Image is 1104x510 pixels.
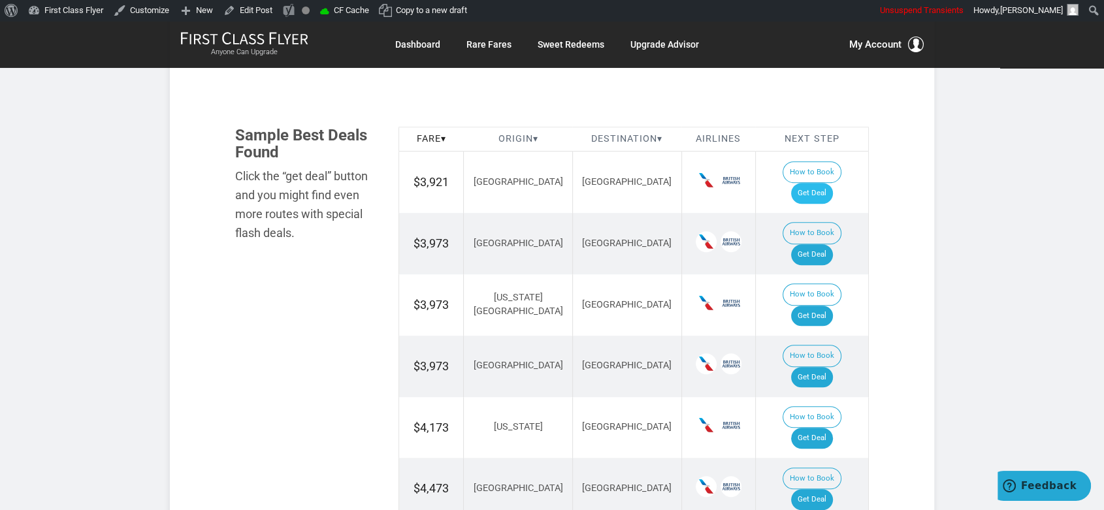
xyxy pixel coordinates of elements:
[880,5,964,15] span: Unsuspend Transients
[783,283,841,306] button: How to Book
[180,48,308,57] small: Anyone Can Upgrade
[791,489,833,510] a: Get Deal
[414,236,449,250] span: $3,973
[849,37,924,52] button: My Account
[493,421,542,432] span: [US_STATE]
[538,33,604,56] a: Sweet Redeems
[791,428,833,449] a: Get Deal
[235,167,379,242] div: Click the “get deal” button and you might find even more routes with special flash deals.
[235,127,379,161] h3: Sample Best Deals Found
[696,476,717,497] span: American Airlines
[791,244,833,265] a: Get Deal
[473,360,562,371] span: [GEOGRAPHIC_DATA]
[473,238,562,249] span: [GEOGRAPHIC_DATA]
[791,183,833,204] a: Get Deal
[473,176,562,187] span: [GEOGRAPHIC_DATA]
[414,175,449,189] span: $3,921
[414,481,449,495] span: $4,473
[721,353,741,374] span: British Airways
[998,471,1091,503] iframe: Opens a widget where you can find more information
[572,127,681,151] th: Destination
[473,483,562,494] span: [GEOGRAPHIC_DATA]
[414,359,449,373] span: $3,973
[630,33,699,56] a: Upgrade Advisor
[696,353,717,374] span: American Airlines
[582,421,672,432] span: [GEOGRAPHIC_DATA]
[783,468,841,490] button: How to Book
[414,298,449,311] span: $3,973
[582,360,672,371] span: [GEOGRAPHIC_DATA]
[180,31,308,57] a: First Class FlyerAnyone Can Upgrade
[696,415,717,436] span: American Airlines
[399,127,464,151] th: Fare
[582,176,672,187] span: [GEOGRAPHIC_DATA]
[791,306,833,327] a: Get Deal
[783,406,841,428] button: How to Book
[180,31,308,45] img: First Class Flyer
[849,37,901,52] span: My Account
[696,170,717,191] span: American Airlines
[721,415,741,436] span: British Airways
[783,161,841,183] button: How to Book
[657,133,662,144] span: ▾
[696,293,717,313] span: American Airlines
[532,133,538,144] span: ▾
[721,170,741,191] span: British Airways
[783,345,841,367] button: How to Book
[696,231,717,252] span: American Airlines
[582,299,672,310] span: [GEOGRAPHIC_DATA]
[441,133,446,144] span: ▾
[755,127,868,151] th: Next Step
[783,222,841,244] button: How to Book
[1000,5,1063,15] span: [PERSON_NAME]
[721,476,741,497] span: British Airways
[464,127,573,151] th: Origin
[791,367,833,388] a: Get Deal
[582,238,672,249] span: [GEOGRAPHIC_DATA]
[414,421,449,434] span: $4,173
[681,127,755,151] th: Airlines
[395,33,440,56] a: Dashboard
[721,231,741,252] span: British Airways
[466,33,511,56] a: Rare Fares
[582,483,672,494] span: [GEOGRAPHIC_DATA]
[473,292,562,317] span: [US_STATE][GEOGRAPHIC_DATA]
[721,293,741,313] span: British Airways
